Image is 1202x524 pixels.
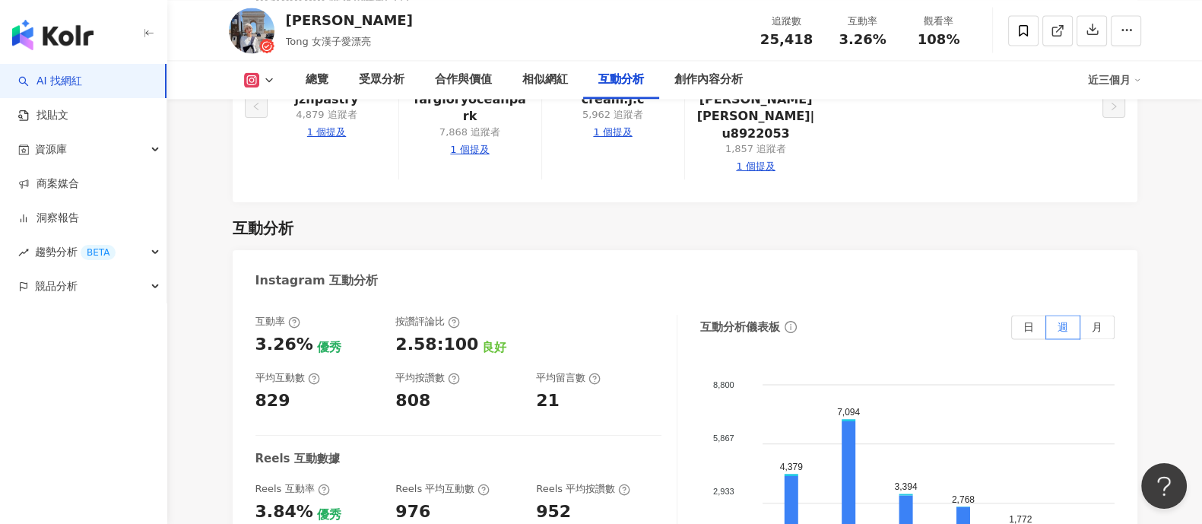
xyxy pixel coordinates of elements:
[295,91,359,108] a: jznpastry
[736,160,775,173] div: 1 個提及
[12,20,94,50] img: logo
[255,482,330,496] div: Reels 互動率
[713,380,734,389] tspan: 8,800
[834,14,892,29] div: 互動率
[18,74,82,89] a: searchAI 找網紅
[18,176,79,192] a: 商案媒合
[725,142,786,156] div: 1,857 追蹤者
[439,125,500,139] div: 7,868 追蹤者
[286,11,413,30] div: [PERSON_NAME]
[1088,68,1141,92] div: 近三個月
[255,500,313,524] div: 3.84%
[918,32,960,47] span: 108%
[306,71,328,89] div: 總覽
[582,91,645,108] a: cream.j.c
[395,500,430,524] div: 976
[697,91,815,142] a: [PERSON_NAME] [PERSON_NAME]|u8922053
[713,487,734,496] tspan: 2,933
[1023,321,1034,333] span: 日
[35,269,78,303] span: 競品分析
[758,14,816,29] div: 追蹤數
[317,507,341,523] div: 優秀
[255,371,320,385] div: 平均互動數
[296,108,357,122] div: 4,879 追蹤者
[233,218,293,239] div: 互動分析
[536,371,601,385] div: 平均留言數
[245,95,268,118] button: left
[910,14,968,29] div: 觀看率
[700,319,780,335] div: 互動分析儀表板
[35,235,116,269] span: 趨勢分析
[598,71,644,89] div: 互動分析
[536,482,630,496] div: Reels 平均按讚數
[582,108,643,122] div: 5,962 追蹤者
[255,389,290,413] div: 829
[395,333,478,357] div: 2.58:100
[782,319,799,335] span: info-circle
[317,339,341,356] div: 優秀
[435,71,492,89] div: 合作與價值
[536,389,560,413] div: 21
[18,247,29,258] span: rise
[1092,321,1102,333] span: 月
[674,71,743,89] div: 創作內容分析
[229,8,274,53] img: KOL Avatar
[18,211,79,226] a: 洞察報告
[593,125,632,139] div: 1 個提及
[18,108,68,123] a: 找貼文
[255,333,313,357] div: 3.26%
[395,482,490,496] div: Reels 平均互動數
[411,91,529,125] a: fargloryoceanpark
[255,315,300,329] div: 互動率
[81,245,116,260] div: BETA
[536,500,571,524] div: 952
[482,339,506,356] div: 良好
[395,371,460,385] div: 平均按讚數
[522,71,568,89] div: 相似網紅
[450,143,489,157] div: 1 個提及
[255,451,340,467] div: Reels 互動數據
[839,32,886,47] span: 3.26%
[1141,463,1187,509] iframe: Help Scout Beacon - Open
[713,433,734,443] tspan: 5,867
[395,315,460,329] div: 按讚評論比
[760,31,813,47] span: 25,418
[395,389,430,413] div: 808
[286,36,371,47] span: Tong 女漢子愛漂亮
[359,71,404,89] div: 受眾分析
[35,132,67,167] span: 資源庫
[255,272,379,289] div: Instagram 互動分析
[1058,321,1068,333] span: 週
[307,125,346,139] div: 1 個提及
[1102,95,1125,118] button: right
